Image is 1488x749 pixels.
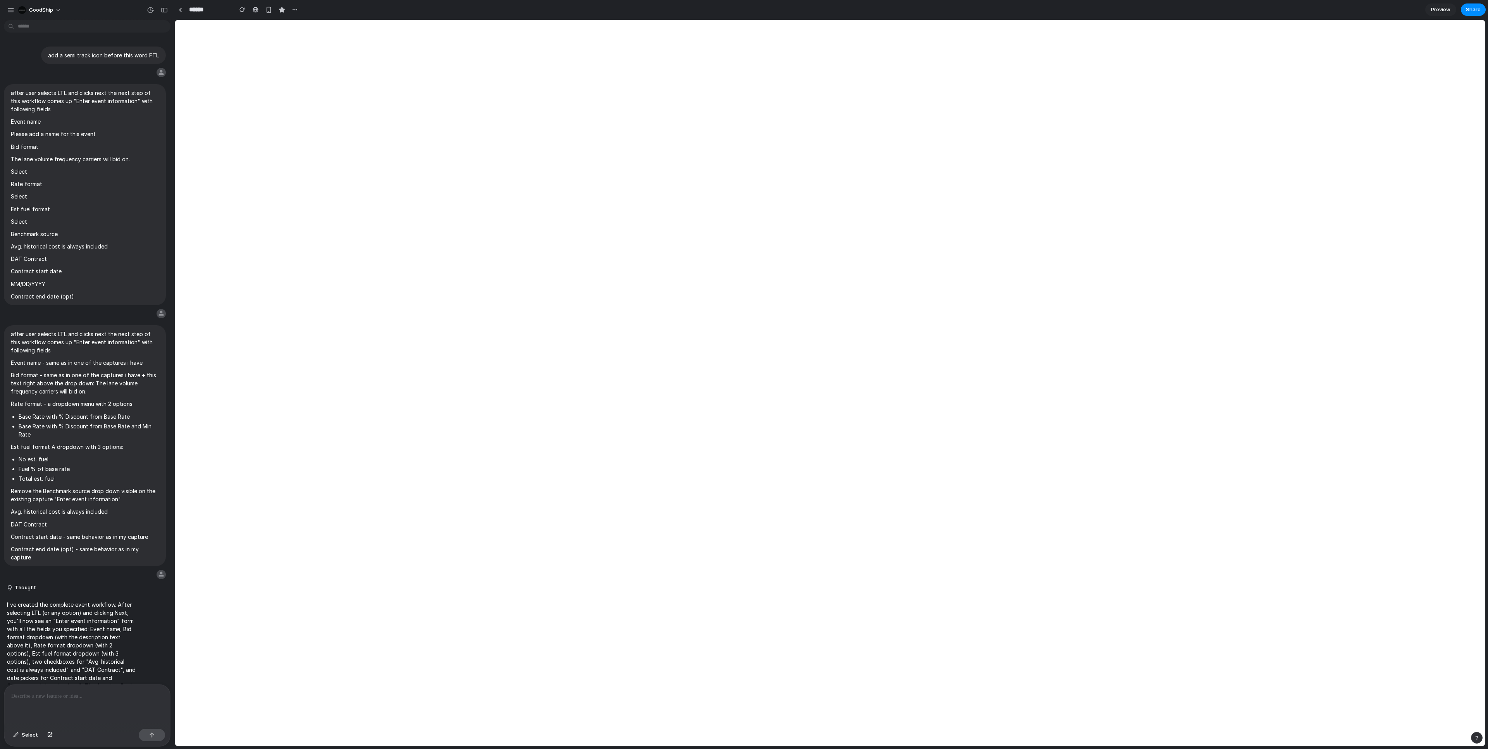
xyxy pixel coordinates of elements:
[11,180,159,188] p: Rate format
[11,533,159,541] p: Contract start date - same behavior as in my capture
[11,545,159,561] p: Contract end date (opt) - same behavior as in my capture
[11,143,159,151] p: Bid format
[19,465,159,473] li: Fuel % of base rate
[1466,6,1481,14] span: Share
[11,280,159,288] p: MM/DD/YYYY
[11,205,159,213] p: Est fuel format
[11,242,159,250] p: Avg. historical cost is always included
[29,6,53,14] span: GoodShip
[11,192,159,200] p: Select
[22,731,38,739] span: Select
[11,443,159,451] p: Est fuel format A dropdown with 3 options:
[11,330,159,354] p: after user selects LTL and clicks next the next step of this workflow comes up "Enter event infor...
[1431,6,1450,14] span: Preview
[19,412,159,421] li: Base Rate with % Discount from Base Rate
[9,729,42,741] button: Select
[11,359,159,367] p: Event name - same as in one of the captures i have
[11,217,159,226] p: Select
[48,51,159,59] p: add a semi track icon before this word FTL
[11,89,159,113] p: after user selects LTL and clicks next the next step of this workflow comes up "Enter event infor...
[19,455,159,463] li: No est. fuel
[1461,3,1486,16] button: Share
[11,371,159,395] p: Bid format - same as in one of the captures i have + this text right above the drop down: The lan...
[11,117,159,126] p: Event name
[11,155,159,163] p: The lane volume frequency carriers will bid on.
[11,400,159,408] p: Rate format - a dropdown menu with 2 options:
[11,167,159,176] p: Select
[11,267,159,275] p: Contract start date
[15,4,65,16] button: GoodShip
[11,507,159,516] p: Avg. historical cost is always included
[11,230,159,238] p: Benchmark source
[1425,3,1456,16] a: Preview
[11,130,159,138] p: Please add a name for this event
[19,422,159,438] li: Base Rate with % Discount from Base Rate and Min Rate
[11,520,159,528] p: DAT Contract
[11,487,159,503] p: Remove the Benchmark source drop down visible on the existing capture "Enter event information"
[11,292,159,300] p: Contract end date (opt)
[7,601,136,706] p: I've created the complete event workflow. After selecting LTL (or any option) and clicking Next, ...
[11,255,159,263] p: DAT Contract
[19,475,159,483] li: Total est. fuel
